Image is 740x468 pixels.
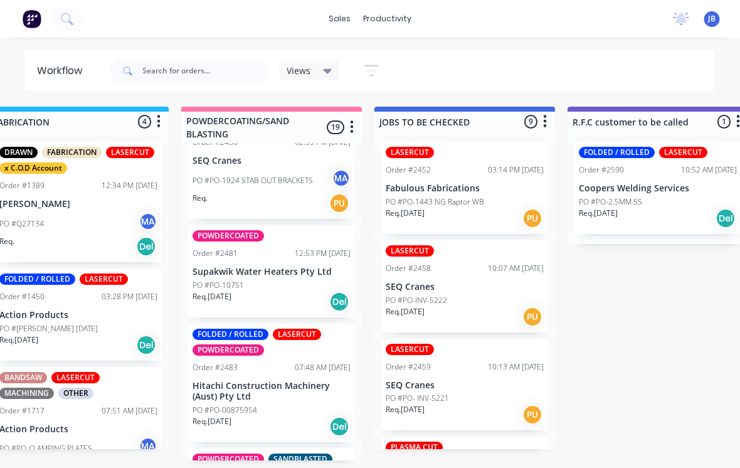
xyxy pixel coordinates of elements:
div: Del [137,237,157,257]
p: PO #PO-1924 STAB OUT BRACKETS [193,175,314,186]
p: PO #PO-10751 [193,280,245,291]
span: Views [287,64,311,77]
div: 03:14 PM [DATE] [489,164,544,176]
div: LASERCUT [107,147,155,158]
p: Req. [DATE] [386,404,425,415]
div: POWDERCOATED [193,454,265,465]
div: productivity [357,9,418,28]
p: PO #PO- INV-5221 [386,393,450,404]
div: PU [523,405,543,425]
p: Req. [193,193,208,204]
div: 03:28 PM [DATE] [102,291,158,302]
div: FOLDED / ROLLEDLASERCUTPOWDERCOATEDOrder #248307:48 AM [DATE]Hitachi Construction Machinery (Aust... [188,324,356,442]
p: Hitachi Construction Machinery (Aust) Pty Ltd [193,381,351,402]
div: PU [330,193,350,213]
div: FOLDED / ROLLED [579,147,655,158]
div: 10:13 AM [DATE] [489,361,544,373]
p: Req. [DATE] [193,291,232,302]
div: Del [330,292,350,312]
p: Fabulous Fabrications [386,183,544,194]
p: SEQ Cranes [386,282,544,292]
div: LASERCUT [80,274,129,285]
span: JB [709,13,716,24]
p: PO #PO-00875954 [193,405,258,416]
div: Order #2481 [193,248,238,259]
div: sales [322,9,357,28]
div: MA [332,169,351,188]
p: PO #PO-1443 NG Raptor WB [386,196,485,208]
p: PO #PO-2.5MM SS [579,196,643,208]
div: 07:48 AM [DATE] [295,362,351,373]
div: Del [137,335,157,355]
div: Del [330,417,350,437]
div: POWDERCOATEDOrder #248112:53 PM [DATE]Supakwik Water Heaters Pty LtdPO #PO-10751Req.[DATE]Del [188,225,356,317]
div: POWDERCOATED [193,344,265,356]
p: Req. [DATE] [386,208,425,219]
div: 12:34 PM [DATE] [102,180,158,191]
p: PO #PO-INV-5222 [386,295,448,306]
div: LASERCUTOrder #245810:07 AM [DATE]SEQ CranesPO #PO-INV-5222Req.[DATE]PU [381,240,549,332]
div: PU [523,208,543,228]
p: Req. [DATE] [579,208,618,219]
div: LASERCUT [386,147,435,158]
div: OTHER [59,388,94,399]
p: Coopers Welding Services [579,183,737,194]
div: 02:59 PM [DATE] [295,137,351,148]
div: LASERCUT [52,372,100,383]
div: 12:53 PM [DATE] [295,248,351,259]
div: 10:52 AM [DATE] [682,164,737,176]
div: Workflow [38,63,89,78]
div: LASERCUTOrder #245910:13 AM [DATE]SEQ CranesPO #PO- INV-5221Req.[DATE]PU [381,339,549,431]
p: Req. [DATE] [193,416,232,427]
div: LASERCUT [386,245,435,257]
p: Req. [DATE] [386,306,425,317]
div: Order #2590 [579,164,625,176]
div: FABRICATION [43,147,102,158]
div: POWDERCOATED [193,230,265,242]
div: Order #2483 [193,362,238,373]
div: Del [716,208,736,228]
div: LASERCUT [386,344,435,355]
div: PU [523,307,543,327]
div: LASERCUT [660,147,708,158]
div: SANDBLASTED [269,454,333,465]
p: Supakwik Water Heaters Pty Ltd [193,267,351,277]
div: Order #2450 [193,137,238,148]
input: Search for orders... [143,58,267,83]
div: LASERCUTOrder #245203:14 PM [DATE]Fabulous FabricationsPO #PO-1443 NG Raptor WBReq.[DATE]PU [381,142,549,234]
div: LASERCUT [273,329,322,340]
div: Order #245002:59 PM [DATE]SEQ CranesPO #PO-1924 STAB OUT BRACKETSMAReq.PU [188,83,356,219]
div: 07:51 AM [DATE] [102,405,158,417]
div: Order #2458 [386,263,431,274]
div: Order #2459 [386,361,431,373]
img: Factory [23,9,41,28]
div: MA [139,437,158,455]
p: SEQ Cranes [193,156,351,166]
div: Order #2452 [386,164,431,176]
div: 10:07 AM [DATE] [489,263,544,274]
div: FOLDED / ROLLED [193,329,269,340]
div: PLASMA CUT [386,442,443,453]
div: MA [139,212,158,231]
p: SEQ Cranes [386,380,544,391]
